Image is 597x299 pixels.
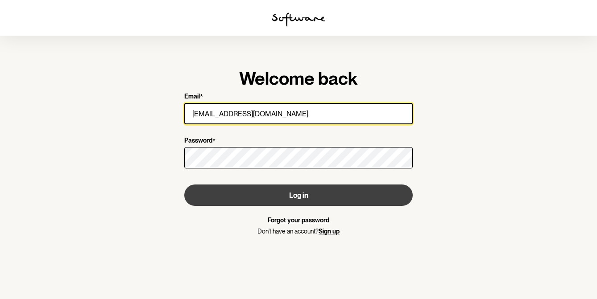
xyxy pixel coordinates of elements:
a: Forgot your password [268,217,329,224]
p: Email [184,93,200,101]
button: Log in [184,184,413,206]
p: Don't have an account? [184,228,413,235]
img: software logo [272,12,325,27]
p: Password [184,137,212,145]
h1: Welcome back [184,68,413,89]
a: Sign up [319,228,340,235]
